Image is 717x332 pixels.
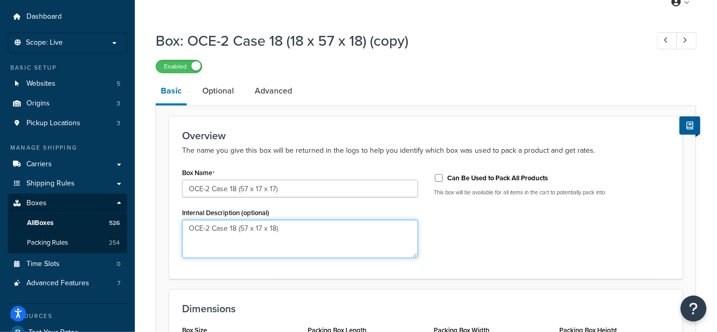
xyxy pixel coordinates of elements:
[8,94,127,113] li: Origins
[26,179,75,188] span: Shipping Rules
[8,114,127,133] li: Pickup Locations
[26,160,52,169] span: Carriers
[182,303,670,314] h3: Dimensions
[657,32,678,49] a: Previous Record
[8,7,127,26] a: Dashboard
[8,114,127,133] a: Pickup Locations3
[26,279,89,288] span: Advanced Features
[26,12,62,21] span: Dashboard
[182,169,215,177] label: Box Name
[8,194,127,253] li: Boxes
[8,312,127,321] div: Resources
[26,119,80,128] span: Pickup Locations
[109,219,120,228] span: 526
[8,214,127,233] a: AllBoxes526
[680,116,700,135] button: Show Help Docs
[8,74,127,94] a: Websites5
[677,32,697,49] a: Next Record
[182,220,418,258] textarea: OCE-2 Case 18 (57 x 17 x 18)
[8,74,127,94] li: Websites
[109,238,120,247] span: 254
[197,78,239,103] a: Optional
[681,296,707,322] button: Open Resource Center
[156,31,638,51] h1: Box: OCE-2 Case 18 (18 x 57 x 18) (copy)
[8,194,127,213] a: Boxes
[117,260,120,269] span: 0
[117,119,120,128] span: 3
[8,233,127,253] li: Packing Rules
[182,130,670,141] h3: Overview
[8,255,127,274] li: Time Slots
[182,144,670,157] p: The name you give this box will be returned in the logs to help you identify which box was used t...
[26,38,63,47] span: Scope: Live
[26,79,56,88] span: Websites
[26,260,60,269] span: Time Slots
[182,209,269,217] label: Internal Description (optional)
[8,94,127,113] a: Origins3
[8,143,127,152] div: Manage Shipping
[434,189,670,196] p: This box will be available for all items in the cart to potentially pack into
[26,99,50,108] span: Origins
[8,274,127,293] a: Advanced Features7
[8,174,127,193] a: Shipping Rules
[8,255,127,274] a: Time Slots0
[117,279,120,288] span: 7
[8,155,127,174] a: Carriers
[250,78,297,103] a: Advanced
[156,78,187,105] a: Basic
[8,233,127,253] a: Packing Rules254
[8,274,127,293] li: Advanced Features
[27,238,68,247] span: Packing Rules
[8,63,127,72] div: Basic Setup
[447,174,548,183] label: Can Be Used to Pack All Products
[27,219,53,228] span: All Boxes
[117,79,120,88] span: 5
[117,99,120,108] span: 3
[26,199,47,208] span: Boxes
[156,60,202,73] label: Enabled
